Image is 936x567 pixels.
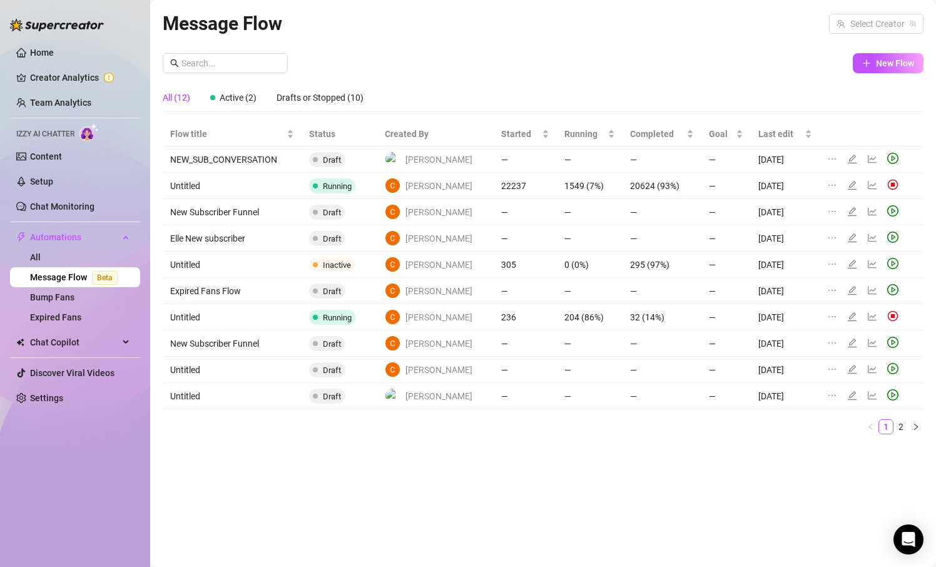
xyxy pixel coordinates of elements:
a: Discover Viral Videos [30,368,114,378]
span: Chat Copilot [30,332,119,352]
img: Carrie Hyrowski [385,257,400,272]
span: line-chart [867,285,877,295]
td: [DATE] [751,357,819,383]
span: Beta [92,271,118,285]
td: 295 (97%) [623,252,701,278]
td: — [701,304,751,330]
li: 2 [893,419,908,434]
td: [DATE] [751,146,819,173]
td: 305 [494,252,556,278]
td: — [623,278,701,304]
td: — [701,357,751,383]
td: — [701,330,751,357]
img: Carrie Hyrowski [385,178,400,193]
span: Running [323,313,352,322]
span: Izzy AI Chatter [16,128,74,140]
img: Carrie Hyrowski [385,205,400,219]
td: [DATE] [751,330,819,357]
td: — [557,383,623,409]
td: [DATE] [751,225,819,252]
th: Last edit [751,122,819,146]
span: line-chart [867,364,877,374]
img: Chat Copilot [16,338,24,347]
th: Running [557,122,623,146]
span: Draft [323,392,341,401]
td: — [494,357,556,383]
td: Elle New subscriber [163,225,302,252]
span: [PERSON_NAME] [405,232,472,245]
td: — [623,330,701,357]
img: svg%3e [887,179,898,190]
td: [DATE] [751,199,819,225]
span: play-circle [887,363,898,374]
span: ellipsis [827,285,837,295]
td: — [623,225,701,252]
span: Goal [709,127,734,141]
button: left [863,419,878,434]
span: [PERSON_NAME] [405,205,472,219]
span: [PERSON_NAME] [405,284,472,298]
a: Content [30,151,62,161]
td: — [701,146,751,173]
span: ellipsis [827,154,837,164]
span: right [912,423,920,431]
a: 2 [894,420,908,434]
th: Status [302,122,377,146]
span: line-chart [867,154,877,164]
span: thunderbolt [16,232,26,242]
div: All (12) [163,91,190,105]
span: Flow title [170,127,284,141]
span: ellipsis [827,207,837,217]
span: edit [847,180,857,190]
td: New Subscriber Funnel [163,199,302,225]
td: — [494,225,556,252]
span: play-circle [887,232,898,243]
span: play-circle [887,337,898,348]
span: Running [564,127,606,141]
td: — [494,383,556,409]
td: — [557,357,623,383]
a: Home [30,48,54,58]
th: Flow title [163,122,302,146]
span: line-chart [867,233,877,243]
span: edit [847,338,857,348]
span: line-chart [867,312,877,322]
span: edit [847,285,857,295]
td: 204 (86%) [557,304,623,330]
span: Draft [323,339,341,349]
td: — [557,330,623,357]
span: ellipsis [827,312,837,322]
span: line-chart [867,259,877,269]
td: — [623,383,701,409]
td: [DATE] [751,252,819,278]
li: 1 [878,419,893,434]
span: Running [323,181,352,191]
span: Draft [323,208,341,217]
span: search [170,59,179,68]
span: Completed [630,127,683,141]
td: Untitled [163,357,302,383]
span: play-circle [887,153,898,164]
a: Creator Analytics exclamation-circle [30,68,130,88]
span: play-circle [887,284,898,295]
td: — [494,146,556,173]
span: edit [847,154,857,164]
span: edit [847,312,857,322]
td: 236 [494,304,556,330]
a: Chat Monitoring [30,202,94,212]
td: — [557,199,623,225]
span: play-circle [887,258,898,269]
a: Expired Fans [30,312,81,322]
td: — [557,225,623,252]
span: New Flow [876,58,914,68]
td: [DATE] [751,278,819,304]
td: — [623,199,701,225]
a: 1 [879,420,893,434]
span: ellipsis [827,391,837,401]
span: Draft [323,234,341,243]
td: [DATE] [751,383,819,409]
button: right [908,419,923,434]
span: ellipsis [827,364,837,374]
span: ellipsis [827,233,837,243]
article: Message Flow [163,9,282,38]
